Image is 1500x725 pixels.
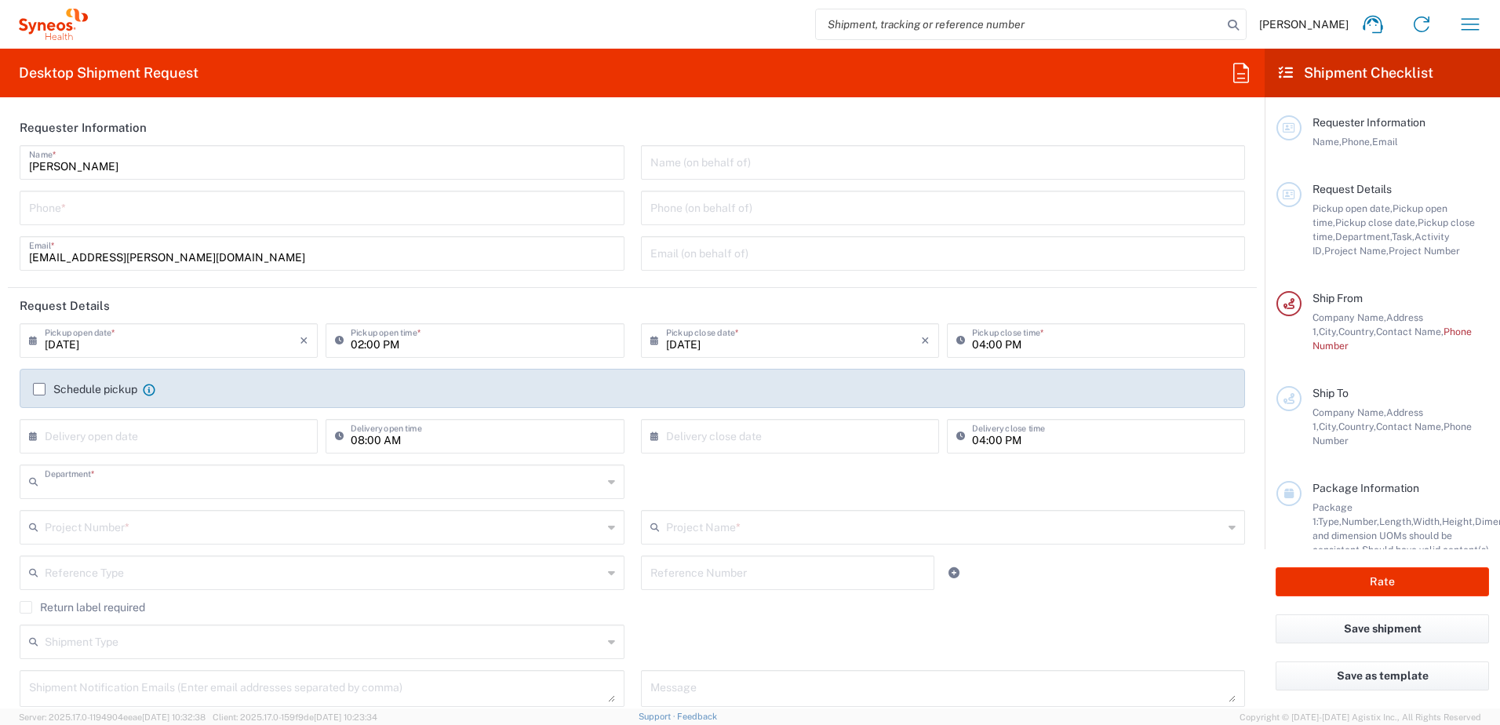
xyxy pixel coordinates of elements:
[943,562,965,584] a: Add Reference
[1312,292,1363,304] span: Ship From
[1312,501,1353,527] span: Package 1:
[20,120,147,136] h2: Requester Information
[1379,516,1413,527] span: Length,
[20,298,110,314] h2: Request Details
[1372,136,1398,148] span: Email
[1312,387,1349,399] span: Ship To
[1362,544,1489,556] span: Should have valid content(s)
[1312,406,1386,418] span: Company Name,
[1276,661,1489,690] button: Save as template
[1338,421,1376,432] span: Country,
[1276,614,1489,643] button: Save shipment
[1376,421,1444,432] span: Contact Name,
[1342,136,1372,148] span: Phone,
[142,712,206,722] span: [DATE] 10:32:38
[677,712,717,721] a: Feedback
[639,712,678,721] a: Support
[1312,116,1425,129] span: Requester Information
[20,601,145,614] label: Return label required
[816,9,1222,39] input: Shipment, tracking or reference number
[1319,421,1338,432] span: City,
[1335,217,1418,228] span: Pickup close date,
[314,712,377,722] span: [DATE] 10:23:34
[1276,567,1489,596] button: Rate
[1279,64,1433,82] h2: Shipment Checklist
[1324,245,1389,257] span: Project Name,
[1259,17,1349,31] span: [PERSON_NAME]
[300,328,308,353] i: ×
[1312,136,1342,148] span: Name,
[1342,516,1379,527] span: Number,
[1312,202,1393,214] span: Pickup open date,
[1338,326,1376,337] span: Country,
[19,64,198,82] h2: Desktop Shipment Request
[1318,516,1342,527] span: Type,
[1312,183,1392,195] span: Request Details
[1389,245,1460,257] span: Project Number
[33,383,137,395] label: Schedule pickup
[1376,326,1444,337] span: Contact Name,
[1442,516,1475,527] span: Height,
[921,328,930,353] i: ×
[1392,231,1414,242] span: Task,
[1335,231,1392,242] span: Department,
[1312,311,1386,323] span: Company Name,
[1312,482,1419,494] span: Package Information
[1413,516,1442,527] span: Width,
[1319,326,1338,337] span: City,
[1240,710,1481,724] span: Copyright © [DATE]-[DATE] Agistix Inc., All Rights Reserved
[213,712,377,722] span: Client: 2025.17.0-159f9de
[19,712,206,722] span: Server: 2025.17.0-1194904eeae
